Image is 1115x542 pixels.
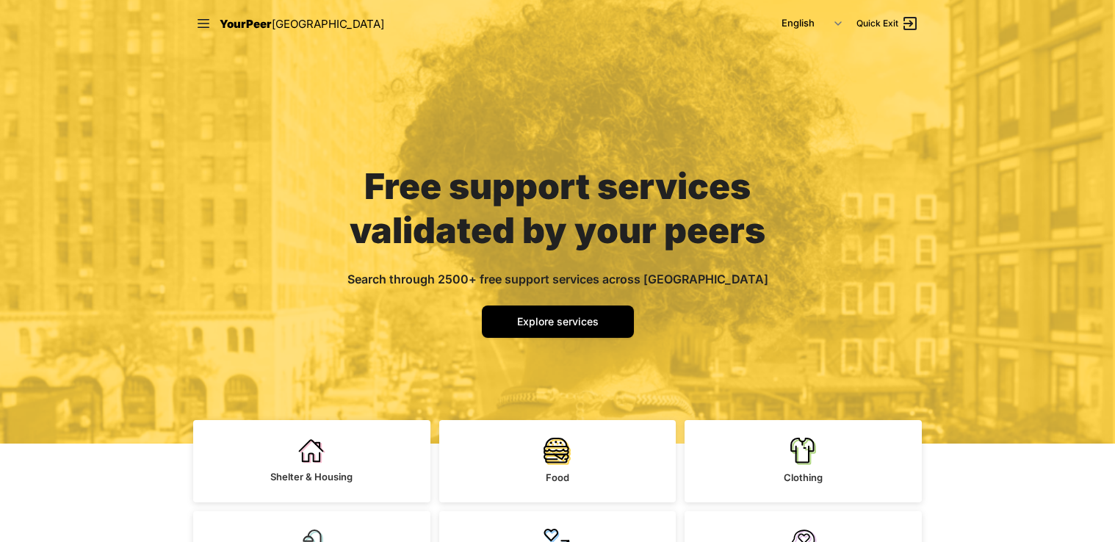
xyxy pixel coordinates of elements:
[856,18,898,29] span: Quick Exit
[546,471,569,483] span: Food
[439,420,676,502] a: Food
[220,15,384,33] a: YourPeer[GEOGRAPHIC_DATA]
[856,15,919,32] a: Quick Exit
[350,165,765,252] span: Free support services validated by your peers
[272,17,384,31] span: [GEOGRAPHIC_DATA]
[270,471,353,483] span: Shelter & Housing
[193,420,430,502] a: Shelter & Housing
[347,272,768,286] span: Search through 2500+ free support services across [GEOGRAPHIC_DATA]
[517,315,599,328] span: Explore services
[220,17,272,31] span: YourPeer
[784,471,823,483] span: Clothing
[685,420,922,502] a: Clothing
[482,306,634,338] a: Explore services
